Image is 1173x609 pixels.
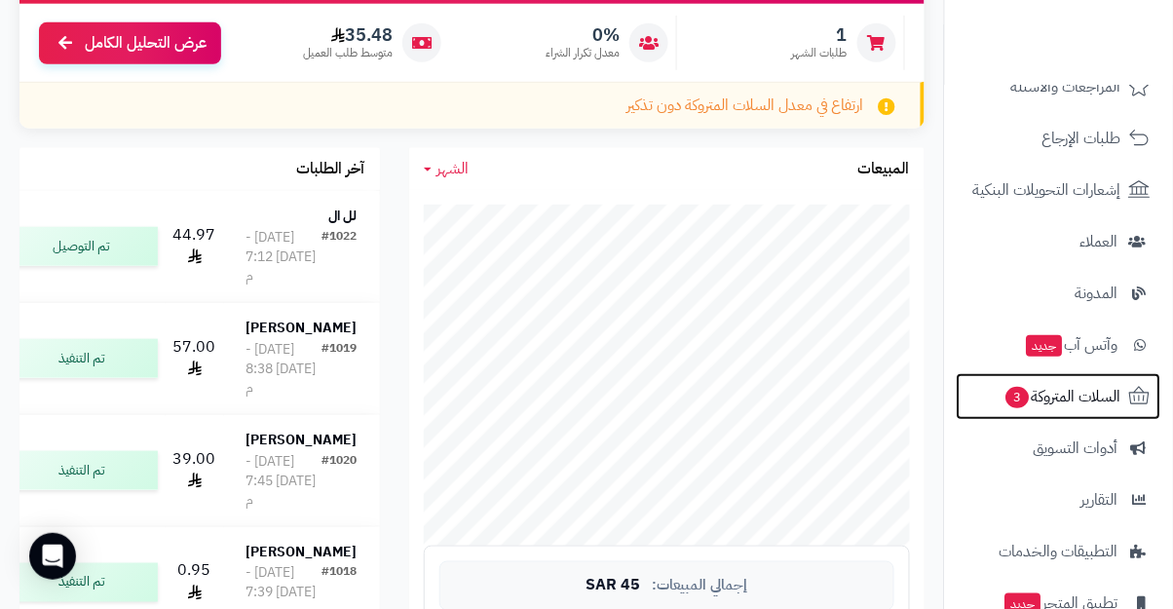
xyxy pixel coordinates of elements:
[246,318,358,338] strong: [PERSON_NAME]
[652,578,747,594] span: إجمالي المبيعات:
[791,45,848,61] span: طلبات الشهر
[586,578,640,595] span: 45 SAR
[1042,125,1121,152] span: طلبات الإرجاع
[546,45,620,61] span: معدل تكرار الشراء
[246,340,322,399] div: [DATE] - [DATE] 8:38 م
[297,161,365,178] h3: آخر الطلبات
[166,191,224,302] td: 44.97
[546,24,620,46] span: 0%
[957,373,1161,420] a: السلات المتروكة3
[166,303,224,414] td: 57.00
[322,228,358,286] div: #1022
[1076,280,1118,307] span: المدونة
[957,218,1161,265] a: العملاء
[1080,228,1118,255] span: العملاء
[957,425,1161,472] a: أدوات التسويق
[246,228,322,286] div: [DATE] - [DATE] 7:12 م
[957,528,1161,575] a: التطبيقات والخدمات
[1081,486,1118,514] span: التقارير
[2,563,158,602] div: تم التنفيذ
[2,339,158,378] div: تم التنفيذ
[39,22,221,64] a: عرض التحليل الكامل
[303,24,393,46] span: 35.48
[166,415,224,526] td: 39.00
[2,227,158,266] div: تم التوصيل
[973,176,1121,204] span: إشعارات التحويلات البنكية
[1025,331,1118,359] span: وآتس آب
[29,533,76,580] div: Open Intercom Messenger
[322,452,358,511] div: #1020
[957,167,1161,213] a: إشعارات التحويلات البنكية
[2,451,158,490] div: تم التنفيذ
[1000,538,1118,565] span: التطبيقات والخدمات
[1041,38,1154,79] img: logo-2.png
[626,95,864,117] span: ارتفاع في معدل السلات المتروكة دون تذكير
[791,24,848,46] span: 1
[303,45,393,61] span: متوسط طلب العميل
[85,32,207,55] span: عرض التحليل الكامل
[424,158,470,180] a: الشهر
[957,476,1161,523] a: التقارير
[329,206,358,226] strong: لل ال
[858,161,910,178] h3: المبيعات
[1004,383,1121,410] span: السلات المتروكة
[1005,386,1030,408] span: 3
[437,157,470,180] span: الشهر
[957,115,1161,162] a: طلبات الإرجاع
[1027,335,1063,357] span: جديد
[246,452,322,511] div: [DATE] - [DATE] 7:45 م
[957,63,1161,110] a: المراجعات والأسئلة
[322,340,358,399] div: #1019
[957,322,1161,368] a: وآتس آبجديد
[1034,435,1118,462] span: أدوات التسويق
[246,430,358,450] strong: [PERSON_NAME]
[1011,73,1121,100] span: المراجعات والأسئلة
[957,270,1161,317] a: المدونة
[246,542,358,562] strong: [PERSON_NAME]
